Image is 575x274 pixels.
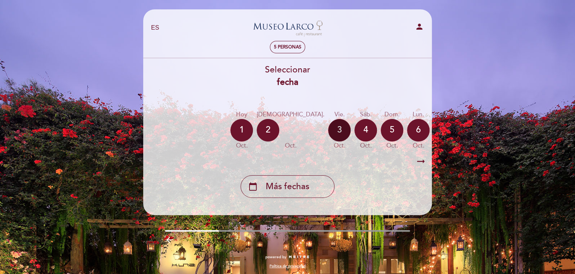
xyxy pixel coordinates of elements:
[257,119,279,142] div: 2
[241,18,334,38] a: Museo [PERSON_NAME][GEOGRAPHIC_DATA] - Restaurant
[381,142,403,150] div: oct.
[407,110,430,119] div: lun.
[328,142,351,150] div: oct.
[415,154,427,170] i: arrow_right_alt
[407,142,430,150] div: oct.
[415,22,424,31] i: person
[230,142,253,150] div: oct.
[354,119,377,142] div: 4
[143,64,432,89] div: Seleccionar
[354,110,377,119] div: sáb.
[354,142,377,150] div: oct.
[328,110,351,119] div: vie.
[381,119,403,142] div: 5
[277,77,298,87] b: fecha
[407,119,430,142] div: 6
[265,254,310,260] a: powered by
[230,119,253,142] div: 1
[415,22,424,34] button: person
[328,119,351,142] div: 3
[381,110,403,119] div: dom.
[288,255,310,259] img: MEITRE
[266,181,309,193] span: Más fechas
[248,180,257,193] i: calendar_today
[265,254,286,260] span: powered by
[257,110,324,119] div: [DEMOGRAPHIC_DATA].
[230,110,253,119] div: Hoy
[165,235,174,244] i: arrow_backward
[269,263,306,269] a: Política de privacidad
[257,142,324,150] div: oct.
[274,44,301,50] span: 5 personas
